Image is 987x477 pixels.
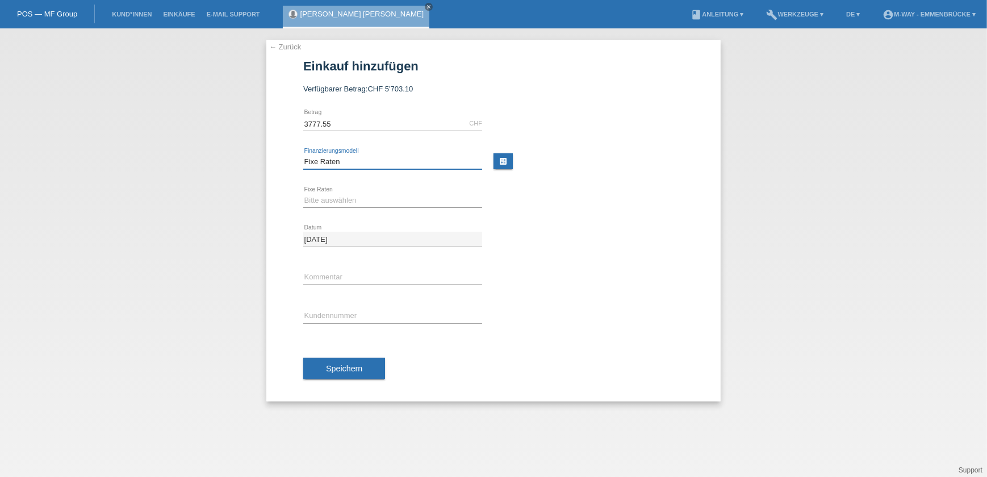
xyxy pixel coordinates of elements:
[201,11,266,18] a: E-Mail Support
[303,59,684,73] h1: Einkauf hinzufügen
[499,157,508,166] i: calculate
[426,4,432,10] i: close
[959,466,982,474] a: Support
[303,358,385,379] button: Speichern
[685,11,749,18] a: bookAnleitung ▾
[367,85,413,93] span: CHF 5'703.10
[761,11,830,18] a: buildWerkzeuge ▾
[17,10,77,18] a: POS — MF Group
[303,85,684,93] div: Verfügbarer Betrag:
[269,43,301,51] a: ← Zurück
[840,11,865,18] a: DE ▾
[877,11,981,18] a: account_circlem-way - Emmenbrücke ▾
[106,11,157,18] a: Kund*innen
[691,9,702,20] i: book
[300,10,424,18] a: [PERSON_NAME] [PERSON_NAME]
[883,9,894,20] i: account_circle
[493,153,513,169] a: calculate
[767,9,778,20] i: build
[469,120,482,127] div: CHF
[425,3,433,11] a: close
[157,11,200,18] a: Einkäufe
[326,364,362,373] span: Speichern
